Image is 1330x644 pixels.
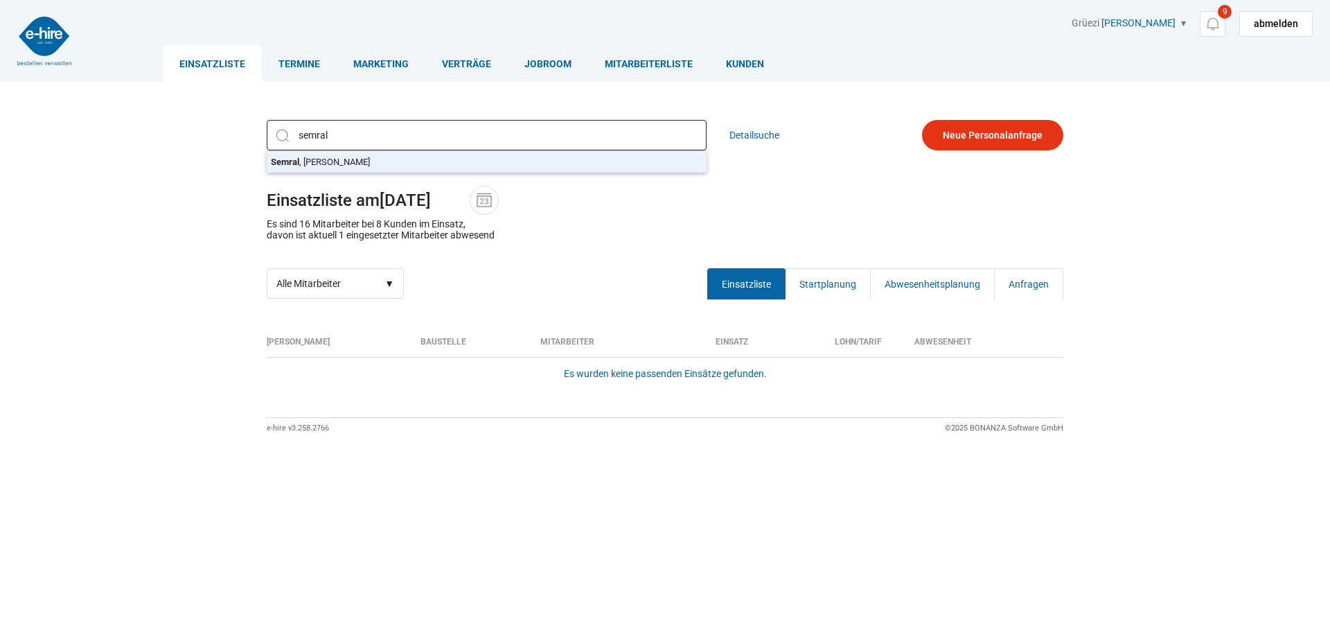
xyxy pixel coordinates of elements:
[337,45,425,82] a: Marketing
[410,337,530,357] th: Baustelle
[904,337,1063,357] th: Abwesenheit
[945,418,1063,439] div: ©2025 BONANZA Software GmbH
[1200,11,1225,37] a: 9
[564,368,767,379] a: Es wurden keine passenden Einsätze gefunden.
[17,17,71,65] img: logo2.png
[729,120,779,150] a: Detailsuche
[709,45,781,82] a: Kunden
[824,337,904,357] th: Lohn/Tarif
[705,337,825,357] th: Einsatz
[870,268,995,299] a: Abwesenheitsplanung
[267,418,329,439] div: e-hire v3.258.2766
[530,337,705,357] th: Mitarbeiter
[267,186,1063,215] h1: Einsatzliste am
[262,45,337,82] a: Termine
[1101,17,1176,28] a: [PERSON_NAME]
[588,45,709,82] a: Mitarbeiterliste
[267,337,410,357] th: [PERSON_NAME]
[1072,17,1313,37] div: Grüezi
[994,268,1063,299] a: Anfragen
[163,45,262,82] a: Einsatzliste
[1239,11,1313,37] a: abmelden
[508,45,588,82] a: Jobroom
[1204,15,1221,33] img: icon-notification.svg
[267,151,707,173] div: , [PERSON_NAME]
[267,218,495,241] p: Es sind 16 Mitarbeiter bei 8 Kunden im Einsatz, davon ist aktuell 1 eingesetzter Mitarbeiter abwe...
[922,120,1063,150] a: Neue Personalanfrage
[425,45,508,82] a: Verträge
[1218,5,1232,19] span: 9
[474,190,495,211] img: icon-date.svg
[271,157,299,167] strong: Semral
[785,268,871,299] a: Startplanung
[707,268,786,299] a: Einsatzliste
[267,120,707,150] input: Schnellsuche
